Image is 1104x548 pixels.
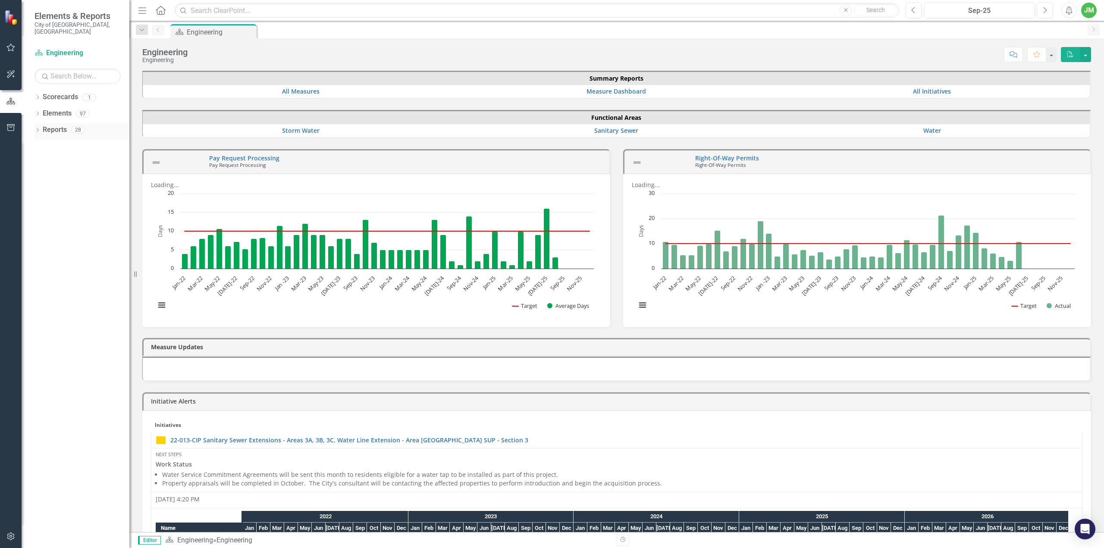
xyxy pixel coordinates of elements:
text: Nov-24 [462,274,480,292]
path: Apr-22, 5.4. Actual. [689,255,695,269]
div: Apr [450,523,464,534]
text: Sep-25 [1029,274,1047,292]
path: Mar-25, 1. Average Days. [509,265,515,269]
path: May-24, 5. Average Days. [423,250,429,269]
div: Sep [519,523,533,534]
td: Double-Click to Edit [151,448,1082,492]
div: Nov [546,523,560,534]
text: May-22 [203,274,221,293]
div: Next Steps [156,451,1078,458]
div: Nov [712,523,725,534]
div: 97 [76,110,90,117]
div: » [165,535,610,545]
path: Jun-23, 6. Average Days. [328,246,334,269]
path: Aug-25, 3. Average Days. [552,257,558,269]
path: May-25, 2. Average Days. [527,261,533,269]
div: Jan [408,523,422,534]
path: Aug-24, 2. Average Days. [449,261,455,269]
path: Aug-23, 8. Average Days. [345,238,351,269]
text: May-23 [787,274,806,293]
text: 20 [168,189,174,197]
path: Jul-22, 15.18. Actual. [715,230,721,269]
div: Oct [698,523,712,534]
button: Show Target [1012,302,1037,310]
a: Engineering [177,536,213,544]
path: Apr-24, 5. Average Days. [414,250,420,269]
path: Apr-23, 9. Average Days. [311,235,317,269]
path: Oct-24, 14. Average Days. [466,216,472,269]
h3: Initiative Alerts [151,398,1085,404]
path: Jul-22, 7.15. Average Days. [234,241,240,269]
text: Sep-24 [926,274,944,292]
div: [DATE] 4:20 PM [156,495,1078,504]
text: Sep-22 [719,274,737,292]
path: Jan -23, 6. Average Days. [285,246,291,269]
a: Pay Request Processing [209,154,279,162]
div: Dec [395,523,408,534]
div: Jul [822,523,836,534]
text: Nov-25 [565,274,583,292]
path: Jul-24, 6.6. Actual. [921,252,927,269]
text: Nov-25 [1046,274,1064,292]
div: Jun [477,523,491,534]
text: [DATE]-23 [800,274,823,297]
path: Apr-25, 10. Average Days. [518,231,524,269]
div: Name [156,523,241,533]
path: Feb-22, 9.5. Actual. [671,244,677,269]
div: Jun [974,523,988,534]
text: Jan -23 [753,274,772,292]
path: Dec-22, 11.4. Average Days. [277,225,283,269]
div: May [794,523,808,534]
div: Mar [601,523,615,534]
text: Jan-22 [170,274,187,291]
g: Target, series 1 of 2. Line with 48 data points. [183,229,592,233]
div: Mar [270,523,284,534]
div: May [298,523,312,534]
a: Scorecards [43,92,78,102]
div: Sep [353,523,367,534]
path: May-22, 10.583. Average Days. [216,229,223,269]
div: 2024 [574,511,739,522]
button: Show Average Days [547,302,590,310]
img: ClearPoint Strategy [4,9,20,25]
img: Not Defined [151,157,161,168]
div: Apr [615,523,629,534]
div: Mar [767,523,781,534]
text: Mar-22 [667,274,685,292]
input: Search ClearPoint... [175,3,899,18]
path: Sep-22, 9. Actual. [732,246,738,269]
div: Dec [725,523,739,534]
path: Apr-24, 6.24. Actual. [895,253,901,269]
path: Jan-25, 14.47. Actual. [973,232,979,269]
div: Nov [1043,523,1057,534]
svg: Interactive chart [632,189,1079,319]
a: Elements [43,109,72,119]
g: Target, series 1 of 2. Line with 48 data points. [664,242,1073,245]
text: Mar-25 [496,274,514,292]
text: May-25 [994,274,1013,293]
span: Search [866,6,885,13]
path: Jan-22, 10.7. Actual. [663,241,669,269]
div: Mar [932,523,946,534]
text: 30 [649,189,655,197]
div: Engineering [142,47,188,57]
text: Mar-24 [393,274,411,292]
td: Double-Click to Edit Right Click for Context Menu [151,432,1082,448]
div: 1 [82,94,96,101]
div: Oct [533,523,546,534]
path: Apr-23, 5.7. Actual. [792,254,798,269]
path: May-22, 9.2. Actual. [697,245,703,269]
text: [DATE]-25 [526,274,549,297]
div: Dec [1057,523,1070,534]
text: [DATE]-22 [216,274,238,297]
path: Jul-25, 16. Average Days. [544,208,550,269]
img: Near Target [156,435,166,445]
path: Sep-23, 4. Average Days. [354,254,360,269]
path: Oct-23, 13. Average Days. [363,219,369,269]
div: May [629,523,643,534]
text: [DATE]-23 [319,274,342,297]
th: Summary Reports [143,72,1090,85]
div: Jul [491,523,505,534]
path: Apr-22, 9. Average Days. [208,235,214,269]
path: Nov-23, 9.4. Actual. [852,245,858,269]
